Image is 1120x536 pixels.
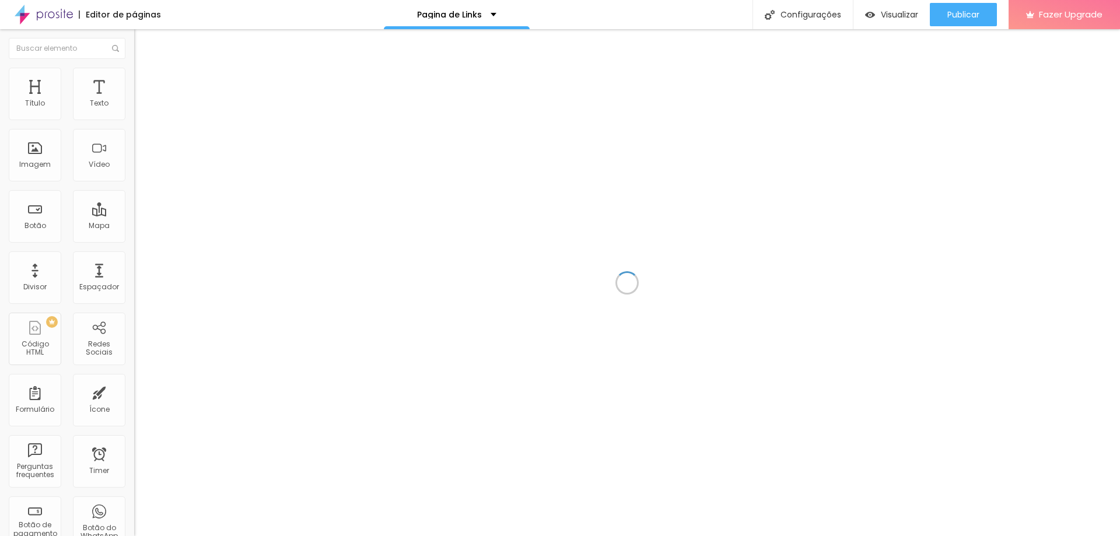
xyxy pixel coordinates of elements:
div: Título [25,99,45,107]
div: Texto [90,99,108,107]
div: Divisor [23,283,47,291]
div: Botão [24,222,46,230]
div: Espaçador [79,283,119,291]
span: Visualizar [881,10,918,19]
img: Icone [112,45,119,52]
div: Redes Sociais [76,340,122,357]
div: Timer [89,467,109,475]
input: Buscar elemento [9,38,125,59]
div: Código HTML [12,340,58,357]
span: Publicar [947,10,979,19]
div: Perguntas frequentes [12,463,58,479]
div: Mapa [89,222,110,230]
div: Vídeo [89,160,110,169]
div: Imagem [19,160,51,169]
div: Editor de páginas [79,10,161,19]
img: Icone [765,10,775,20]
img: view-1.svg [865,10,875,20]
button: Publicar [930,3,997,26]
div: Formulário [16,405,54,414]
p: Pagina de Links [417,10,482,19]
button: Visualizar [853,3,930,26]
span: Fazer Upgrade [1039,9,1102,19]
div: Ícone [89,405,110,414]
